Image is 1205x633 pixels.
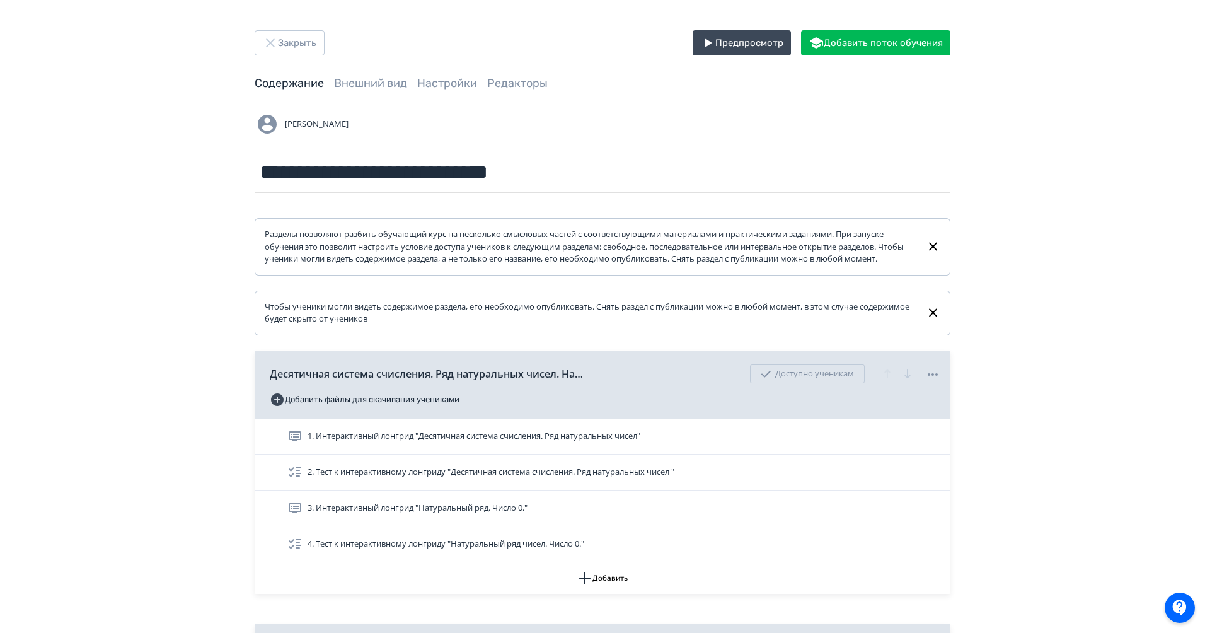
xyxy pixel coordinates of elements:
div: Разделы позволяют разбить обучающий курс на несколько смысловых частей с соответствующими материа... [265,228,916,265]
span: 2. Тест к интерактивному лонгриду "Десятичная система счисления. Ряд натуральных чисел " [308,466,674,479]
div: 1. Интерактивный лонгрид "Десятичная система счисления. Ряд натуральных чисел" [255,419,950,455]
span: Десятичная система счисления. Ряд натуральных чисел. Натуральный ряд чисел. Число 0. [270,366,585,381]
a: Редакторы [487,76,548,90]
span: [PERSON_NAME] [285,118,349,131]
button: Предпросмотр [693,30,791,55]
div: 3. Интерактивный лонгрид "Натуральный ряд. Число 0." [255,491,950,526]
div: Доступно ученикам [750,364,865,383]
span: 4. Тест к интерактивному лонгриду "Натуральный ряд чисел. Число 0." [308,538,584,550]
button: Добавить [255,562,950,594]
a: Внешний вид [334,76,407,90]
button: Закрыть [255,30,325,55]
div: 4. Тест к интерактивному лонгриду "Натуральный ряд чисел. Число 0." [255,526,950,562]
div: 2. Тест к интерактивному лонгриду "Десятичная система счисления. Ряд натуральных чисел " [255,455,950,491]
span: 1. Интерактивный лонгрид "Десятичная система счисления. Ряд натуральных чисел" [308,430,640,443]
a: Настройки [417,76,477,90]
div: Чтобы ученики могли видеть содержимое раздела, его необходимо опубликовать. Снять раздел с публик... [265,301,916,325]
button: Добавить файлы для скачивания учениками [270,390,459,410]
a: Содержание [255,76,324,90]
span: 3. Интерактивный лонгрид "Натуральный ряд. Число 0." [308,502,528,514]
button: Добавить поток обучения [801,30,950,55]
